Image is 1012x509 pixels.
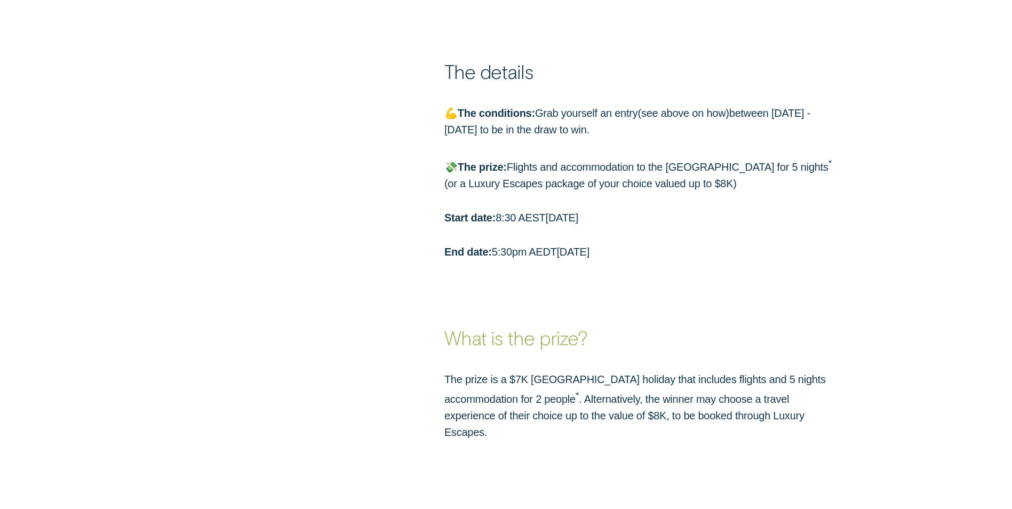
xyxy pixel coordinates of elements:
strong: The details [444,60,533,83]
span: ( [638,107,641,119]
p: 💸 Flights and accommodation to the [GEOGRAPHIC_DATA] for 5 nights or a Luxury Escapes package of ... [444,156,838,192]
span: ) [733,178,736,189]
strong: What is the prize? [444,326,587,349]
span: ) [726,107,729,119]
strong: The prize: [458,161,507,173]
p: The prize is a $7K [GEOGRAPHIC_DATA] holiday that includes flights and 5 nights accommodation for... [444,371,838,441]
span: ( [444,178,448,189]
p: 8:30 AEST[DATE] [444,210,838,226]
p: 5:30pm AEDT[DATE] [444,244,838,260]
p: 💪 Grab yourself an entry see above on how between [DATE] - [DATE] to be in the draw to win. [444,105,838,138]
strong: The conditions: [458,107,535,119]
strong: Start date: [444,212,496,224]
strong: End date: [444,246,492,258]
